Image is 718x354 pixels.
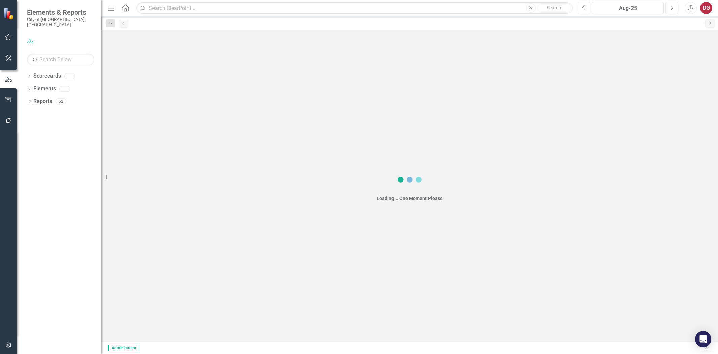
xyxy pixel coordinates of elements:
input: Search ClearPoint... [136,2,573,14]
a: Elements [33,85,56,93]
span: Elements & Reports [27,8,94,17]
small: City of [GEOGRAPHIC_DATA], [GEOGRAPHIC_DATA] [27,17,94,28]
span: Search [547,5,561,10]
button: Search [537,3,571,13]
input: Search Below... [27,54,94,65]
div: Aug-25 [594,4,661,12]
button: Aug-25 [592,2,664,14]
a: Scorecards [33,72,61,80]
img: ClearPoint Strategy [3,8,15,20]
div: Loading... One Moment Please [377,195,443,202]
a: Reports [33,98,52,106]
span: Administrator [108,345,139,351]
div: 62 [56,99,66,105]
div: Open Intercom Messenger [695,331,711,347]
button: DG [700,2,712,14]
